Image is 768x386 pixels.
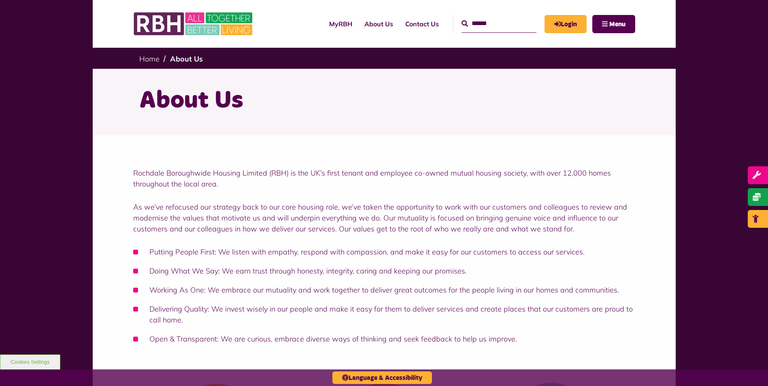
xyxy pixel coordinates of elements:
[732,350,768,386] iframe: Netcall Web Assistant for live chat
[133,168,635,189] p: Rochdale Boroughwide Housing Limited (RBH) is the UK’s first tenant and employee co-owned mutual ...
[592,15,635,33] button: Navigation
[332,371,432,384] button: Language & Accessibility
[545,15,587,33] a: MyRBH
[133,303,635,325] li: Delivering Quality: We invest wisely in our people and make it easy for them to deliver services ...
[133,246,635,257] li: Putting People First: We listen with empathy, respond with compassion, and make it easy for our c...
[170,54,203,64] a: About Us
[133,201,635,234] p: As we’ve refocused our strategy back to our core housing role, we’ve taken the opportunity to wor...
[133,284,635,295] li: Working As One: We embrace our mutuality and work together to deliver great outcomes for the peop...
[133,333,635,344] li: Open & Transparent: We are curious, embrace diverse ways of thinking and seek feedback to help us...
[139,85,629,117] h1: About Us
[609,21,625,28] span: Menu
[139,54,160,64] a: Home
[133,8,255,40] img: RBH
[399,13,445,35] a: Contact Us
[323,13,358,35] a: MyRBH
[358,13,399,35] a: About Us
[133,265,635,276] li: Doing What We Say: We earn trust through honesty, integrity, caring and keeping our promises.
